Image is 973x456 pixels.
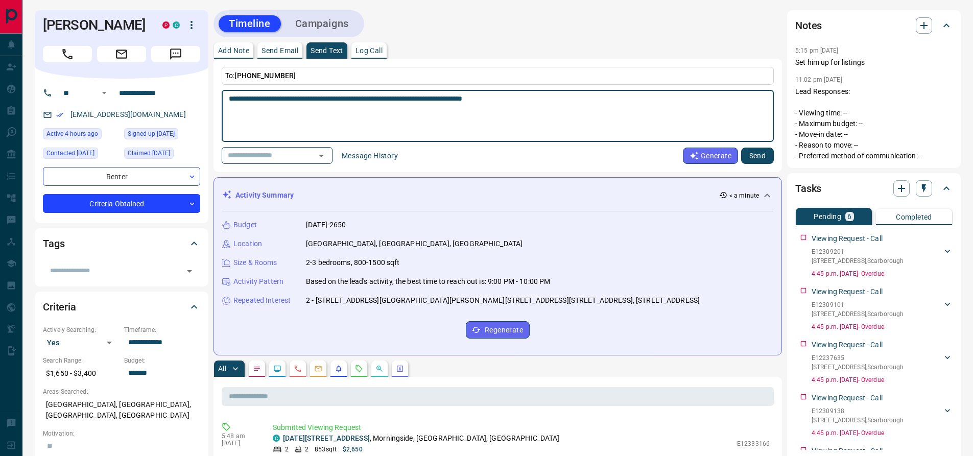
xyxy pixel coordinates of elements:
p: Budget [233,220,257,230]
svg: Emails [314,365,322,373]
svg: Listing Alerts [335,365,343,373]
p: Viewing Request - Call [812,393,883,403]
div: E12309101[STREET_ADDRESS],Scarborough [812,298,953,321]
p: Log Call [355,47,383,54]
p: [GEOGRAPHIC_DATA], [GEOGRAPHIC_DATA], [GEOGRAPHIC_DATA], [GEOGRAPHIC_DATA] [43,396,200,424]
div: Yes [43,334,119,351]
button: Open [182,264,197,278]
p: Based on the lead's activity, the best time to reach out is: 9:00 PM - 10:00 PM [306,276,550,287]
button: Message History [336,148,404,164]
span: Email [97,46,146,62]
div: E12309201[STREET_ADDRESS],Scarborough [812,245,953,268]
div: Activity Summary< a minute [222,186,773,205]
p: 4:45 p.m. [DATE] - Overdue [812,322,953,331]
p: [STREET_ADDRESS] , Scarborough [812,416,904,425]
p: Repeated Interest [233,295,291,306]
p: Size & Rooms [233,257,277,268]
p: Viewing Request - Call [812,340,883,350]
button: Timeline [219,15,281,32]
a: [DATE][STREET_ADDRESS] [283,434,370,442]
p: Send Email [262,47,298,54]
button: Generate [683,148,738,164]
h1: [PERSON_NAME] [43,17,147,33]
p: 4:45 p.m. [DATE] - Overdue [812,428,953,438]
p: Motivation: [43,429,200,438]
p: Add Note [218,47,249,54]
p: Set him up for listings [795,57,953,68]
p: Activity Summary [235,190,294,201]
p: [DATE] [222,440,257,447]
button: Send [741,148,774,164]
p: < a minute [729,191,759,200]
button: Open [98,87,110,99]
div: E12309138[STREET_ADDRESS],Scarborough [812,404,953,427]
p: E12333166 [737,439,770,448]
p: Location [233,238,262,249]
p: 6 [847,213,851,220]
span: Signed up [DATE] [128,129,175,139]
p: 11:02 pm [DATE] [795,76,842,83]
p: E12237635 [812,353,904,363]
p: 853 sqft [315,445,337,454]
p: E12309138 [812,406,904,416]
p: Lead Responses: - Viewing time: -- - Maximum budget: -- - Move-in date: -- - Reason to move: -- -... [795,86,953,161]
div: Tasks [795,176,953,201]
p: [STREET_ADDRESS] , Scarborough [812,309,904,319]
p: Actively Searching: [43,325,119,334]
div: Wed Aug 06 2025 [43,148,119,162]
p: 2-3 bedrooms, 800-1500 sqft [306,257,400,268]
p: $1,650 - $3,400 [43,365,119,382]
div: condos.ca [173,21,180,29]
svg: Requests [355,365,363,373]
svg: Opportunities [375,365,384,373]
span: Active 4 hours ago [46,129,98,139]
p: [DATE]-2650 [306,220,346,230]
a: [EMAIL_ADDRESS][DOMAIN_NAME] [70,110,186,118]
div: Criteria [43,295,200,319]
svg: Email Verified [56,111,63,118]
span: Claimed [DATE] [128,148,170,158]
span: Contacted [DATE] [46,148,94,158]
p: To: [222,67,774,85]
p: E12309201 [812,247,904,256]
p: 2 - [STREET_ADDRESS][GEOGRAPHIC_DATA][PERSON_NAME][STREET_ADDRESS][STREET_ADDRESS], [STREET_ADDRESS] [306,295,700,306]
p: 5:15 pm [DATE] [795,47,839,54]
p: 4:45 p.m. [DATE] - Overdue [812,375,953,385]
p: 4:45 p.m. [DATE] - Overdue [812,269,953,278]
p: [GEOGRAPHIC_DATA], [GEOGRAPHIC_DATA], [GEOGRAPHIC_DATA] [306,238,523,249]
h2: Tags [43,235,64,252]
p: Submitted Viewing Request [273,422,770,433]
p: Budget: [124,356,200,365]
p: 2 [285,445,289,454]
div: Notes [795,13,953,38]
p: Viewing Request - Call [812,286,883,297]
p: Areas Searched: [43,387,200,396]
svg: Lead Browsing Activity [273,365,281,373]
svg: Agent Actions [396,365,404,373]
p: Timeframe: [124,325,200,334]
div: Fri Aug 15 2025 [43,128,119,142]
span: Message [151,46,200,62]
p: Search Range: [43,356,119,365]
p: E12309101 [812,300,904,309]
div: Tags [43,231,200,256]
h2: Tasks [795,180,821,197]
h2: Criteria [43,299,76,315]
p: Send Text [311,47,343,54]
p: 2 [305,445,308,454]
p: , Morningside, [GEOGRAPHIC_DATA], [GEOGRAPHIC_DATA] [283,433,560,444]
p: 5:48 am [222,433,257,440]
p: Viewing Request - Call [812,233,883,244]
div: Tue Jul 29 2025 [124,148,200,162]
div: Sun Jul 27 2025 [124,128,200,142]
p: $2,650 [343,445,363,454]
button: Campaigns [285,15,359,32]
div: Criteria Obtained [43,194,200,213]
span: [PHONE_NUMBER] [234,71,296,80]
div: condos.ca [273,435,280,442]
div: property.ca [162,21,170,29]
p: Completed [896,213,932,221]
p: Pending [814,213,841,220]
h2: Notes [795,17,822,34]
svg: Calls [294,365,302,373]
